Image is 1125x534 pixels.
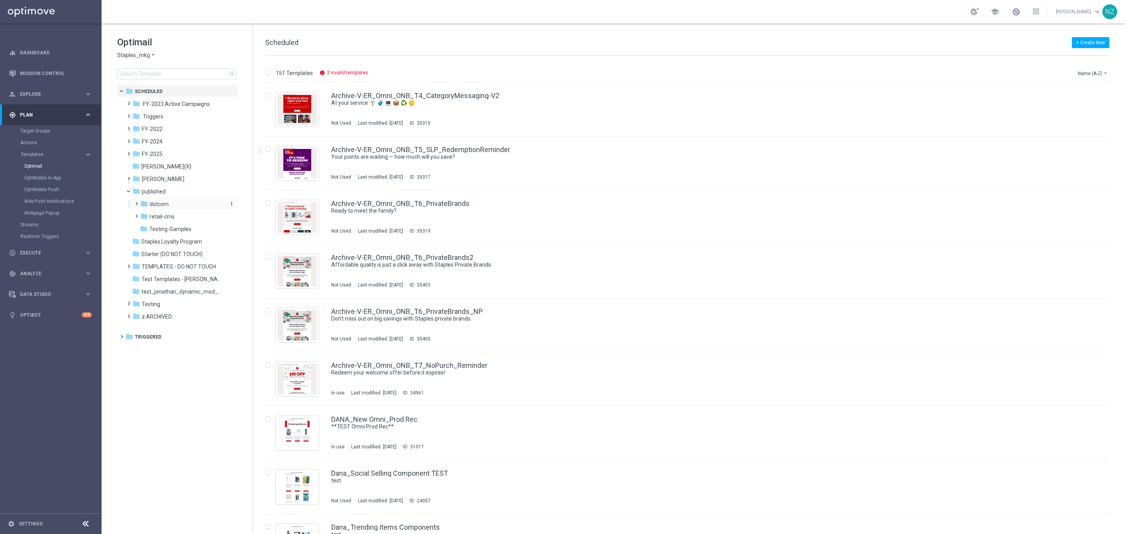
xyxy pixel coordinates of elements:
[19,521,43,526] a: Settings
[20,140,81,146] a: Actions
[331,200,470,207] a: Archive-V-ER_Omni_ONB_T6_PrivateBrands
[9,111,16,118] i: gps_fixed
[132,100,140,108] i: folder
[135,333,161,340] span: Triggered
[140,200,148,208] i: folder
[84,90,92,98] i: keyboard_arrow_right
[9,63,92,84] div: Mission Control
[331,228,351,234] div: Not Used
[141,251,203,258] span: Starter (DO NOT TOUCH)
[331,261,1076,269] div: Affordable quality is just a click away with Staples Private Brands.
[20,233,81,240] a: Realtime Triggers
[9,49,16,56] i: equalizer
[410,390,424,396] div: 34961
[132,237,140,245] i: folder
[132,262,140,270] i: folder
[9,291,92,297] button: Data Studio keyboard_arrow_right
[141,288,222,295] span: test_jonathan_dynamic_mod_{X}
[348,444,400,450] div: Last modified: [DATE]
[9,312,92,318] div: lightbulb Optibot +10
[24,184,101,195] div: OptiMobile Push
[9,111,84,118] div: Plan
[9,91,16,98] i: person_search
[320,70,325,75] i: info
[278,364,317,394] img: 34961.jpeg
[142,151,162,158] span: FY-2025
[142,313,172,320] span: z.ARCHIVED
[132,187,140,195] i: folder
[331,153,1058,161] a: Your points are waiting — how much will you save?
[265,38,298,47] span: Scheduled
[417,228,430,234] div: 35319
[142,113,163,120] span: .Triggers
[84,249,92,256] i: keyboard_arrow_right
[331,99,1076,107] div: At your service 🪧 🧳 💻 📦 ♻️ 🪙
[331,146,510,153] a: Archive-V-ER_Omni_ONB_T5_SLP_RedemptionReminder
[331,336,351,342] div: Not Used
[331,477,1058,484] a: test
[20,128,81,134] a: Target Groups
[21,152,77,157] span: Templates
[278,418,317,448] img: 31017.jpeg
[406,282,430,288] div: ID:
[331,369,1076,376] div: Redeem your welcome offer before it expires!
[20,151,92,158] button: Templates keyboard_arrow_right
[9,91,92,97] div: person_search Explore keyboard_arrow_right
[9,270,84,277] div: Analyze
[257,460,1123,514] div: Press SPACE to select this row.
[9,312,16,319] i: lightbulb
[24,160,101,172] div: Optimail
[406,120,430,126] div: ID:
[406,174,430,180] div: ID:
[142,263,216,270] span: TEMPLATES - DO NOT TOUCH
[331,369,1058,376] a: Redeem your welcome offer before it expires!
[355,498,406,504] div: Last modified: [DATE]
[140,225,148,233] i: folder
[20,42,92,63] a: Dashboard
[132,175,140,183] i: folder
[20,305,82,325] a: Optibot
[331,207,1076,215] div: Ready to meet the family?
[355,174,406,180] div: Last modified: [DATE]
[278,148,317,179] img: 35317.jpeg
[331,315,1058,323] a: Don’t miss out on big savings with Staples private brands.
[24,163,81,169] a: Optimail
[20,219,101,231] div: Streams
[355,228,406,234] div: Last modified: [DATE]
[84,111,92,118] i: keyboard_arrow_right
[331,120,351,126] div: Not Used
[20,222,81,228] a: Streams
[132,137,140,145] i: folder
[331,153,1076,161] div: Your points are waiting — how much will you save?
[9,250,92,256] button: play_circle_outline Execute keyboard_arrow_right
[1077,68,1109,78] button: Name (A-Z)arrow_drop_down
[132,125,140,133] i: folder
[132,287,140,295] i: folder
[21,152,84,157] div: Templates
[257,298,1123,352] div: Press SPACE to select this row.
[276,70,313,77] p: 151 Templates
[20,231,101,242] div: Realtime Triggers
[132,312,140,320] i: folder
[406,498,430,504] div: ID:
[331,174,351,180] div: Not Used
[417,336,430,342] div: 35405
[24,198,81,204] a: Web Push Notifications
[24,175,81,181] a: OptiMobile In-App
[348,390,400,396] div: Last modified: [DATE]
[278,202,317,233] img: 35319.jpeg
[406,228,430,234] div: ID:
[9,70,92,77] button: Mission Control
[9,112,92,118] button: gps_fixed Plan keyboard_arrow_right
[132,112,140,120] i: folder
[132,162,140,170] i: folder
[991,7,999,16] span: school
[142,138,162,145] span: FY-2024
[417,120,430,126] div: 35315
[331,524,440,531] a: Dana_Trending Items Components
[9,249,16,256] i: play_circle_outline
[9,50,92,56] button: equalizer Dashboard
[20,271,84,276] span: Analyze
